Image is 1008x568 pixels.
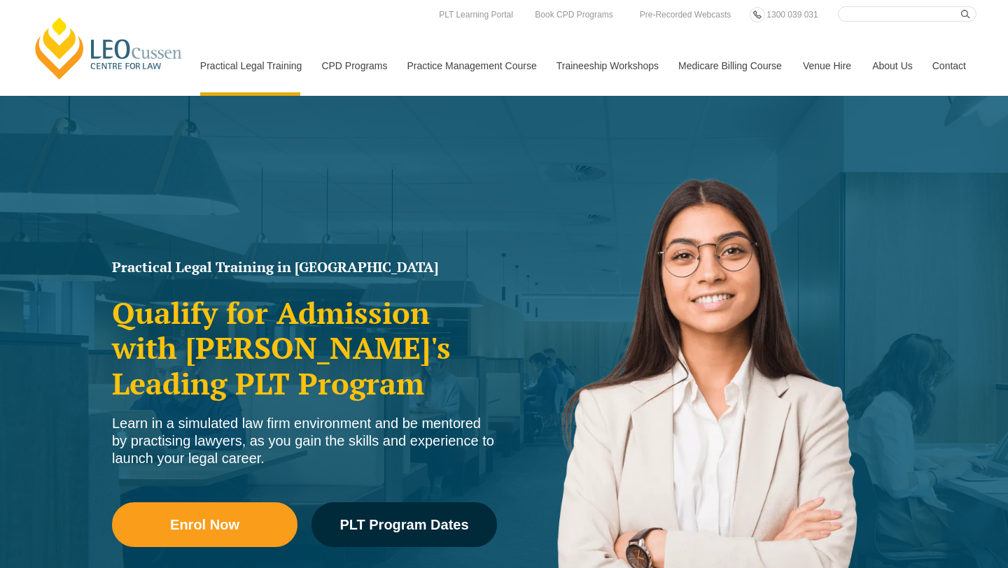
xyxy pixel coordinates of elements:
a: Contact [922,36,976,96]
span: 1300 039 031 [766,10,818,20]
div: Learn in a simulated law firm environment and be mentored by practising lawyers, as you gain the ... [112,415,497,467]
iframe: LiveChat chat widget [914,474,973,533]
a: Enrol Now [112,502,297,547]
a: 1300 039 031 [763,7,821,22]
a: Medicare Billing Course [668,36,792,96]
span: PLT Program Dates [339,518,468,532]
a: Book CPD Programs [531,7,616,22]
a: CPD Programs [311,36,396,96]
a: [PERSON_NAME] Centre for Law [31,15,186,81]
h2: Qualify for Admission with [PERSON_NAME]'s Leading PLT Program [112,295,497,401]
a: Traineeship Workshops [546,36,668,96]
a: Pre-Recorded Webcasts [636,7,735,22]
a: PLT Program Dates [311,502,497,547]
a: Venue Hire [792,36,862,96]
h1: Practical Legal Training in [GEOGRAPHIC_DATA] [112,260,497,274]
a: Practical Legal Training [190,36,311,96]
span: Enrol Now [170,518,239,532]
a: PLT Learning Portal [435,7,517,22]
a: Practice Management Course [397,36,546,96]
a: About Us [862,36,922,96]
